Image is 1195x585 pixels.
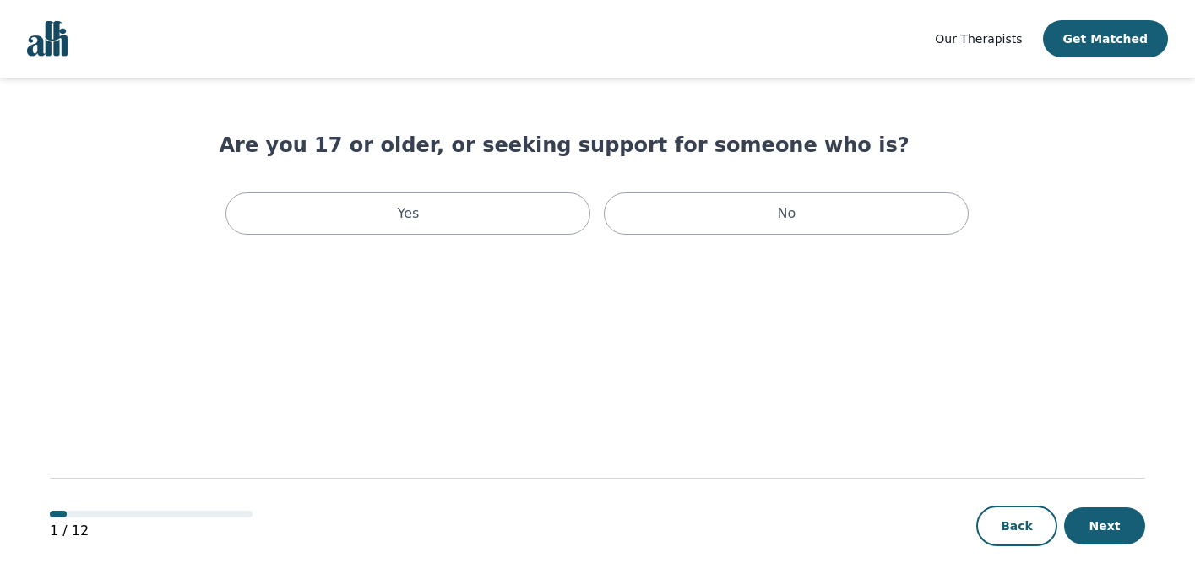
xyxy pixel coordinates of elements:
[976,506,1057,546] button: Back
[398,203,420,224] p: Yes
[935,32,1022,46] span: Our Therapists
[778,203,796,224] p: No
[935,29,1022,49] a: Our Therapists
[1043,20,1168,57] button: Get Matched
[219,132,975,159] h1: Are you 17 or older, or seeking support for someone who is?
[50,521,253,541] p: 1 / 12
[1064,507,1145,544] button: Next
[27,21,68,57] img: alli logo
